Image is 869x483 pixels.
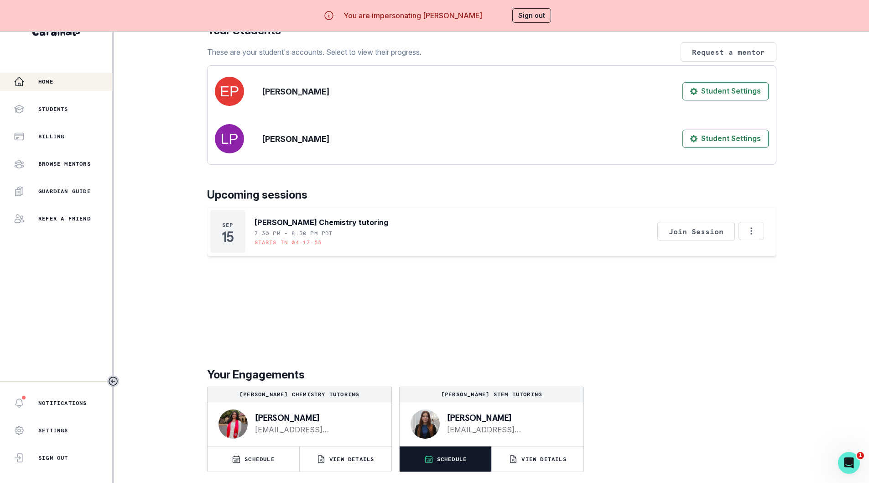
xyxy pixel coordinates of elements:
[447,424,569,435] a: [EMAIL_ADDRESS][DOMAIN_NAME]
[255,239,322,246] p: Starts in 04:17:55
[343,10,482,21] p: You are impersonating [PERSON_NAME]
[208,446,299,472] button: SCHEDULE
[38,133,64,140] p: Billing
[857,452,864,459] span: 1
[255,230,333,237] p: 7:30 PM - 8:30 PM PDT
[211,391,388,398] p: [PERSON_NAME] Chemistry tutoring
[681,42,776,62] button: Request a mentor
[107,375,119,387] button: Toggle sidebar
[38,188,91,195] p: Guardian Guide
[255,424,377,435] a: [EMAIL_ADDRESS][DOMAIN_NAME]
[657,222,735,241] button: Join Session
[255,413,377,422] p: [PERSON_NAME]
[38,160,91,168] p: Browse Mentors
[38,215,91,222] p: Refer a friend
[38,454,68,462] p: Sign Out
[38,105,68,113] p: Students
[38,399,87,407] p: Notifications
[207,367,776,383] p: Your Engagements
[447,413,569,422] p: [PERSON_NAME]
[215,77,244,106] img: svg
[255,217,388,228] p: [PERSON_NAME] Chemistry tutoring
[300,446,391,472] button: VIEW DETAILS
[222,232,234,241] p: 15
[682,82,769,100] button: Student Settings
[245,456,275,463] p: SCHEDULE
[437,456,467,463] p: SCHEDULE
[682,130,769,148] button: Student Settings
[38,427,68,434] p: Settings
[207,187,776,203] p: Upcoming sessions
[262,85,329,98] p: [PERSON_NAME]
[329,456,374,463] p: VIEW DETAILS
[838,452,860,474] iframe: Intercom live chat
[262,133,329,145] p: [PERSON_NAME]
[207,47,421,58] p: These are your student's accounts. Select to view their progress.
[403,391,580,398] p: [PERSON_NAME] STEM tutoring
[492,446,583,472] button: VIEW DETAILS
[400,446,491,472] button: SCHEDULE
[222,221,234,229] p: Sep
[38,78,53,85] p: Home
[512,8,551,23] button: Sign out
[215,124,244,153] img: svg
[521,456,566,463] p: VIEW DETAILS
[739,222,764,240] button: Options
